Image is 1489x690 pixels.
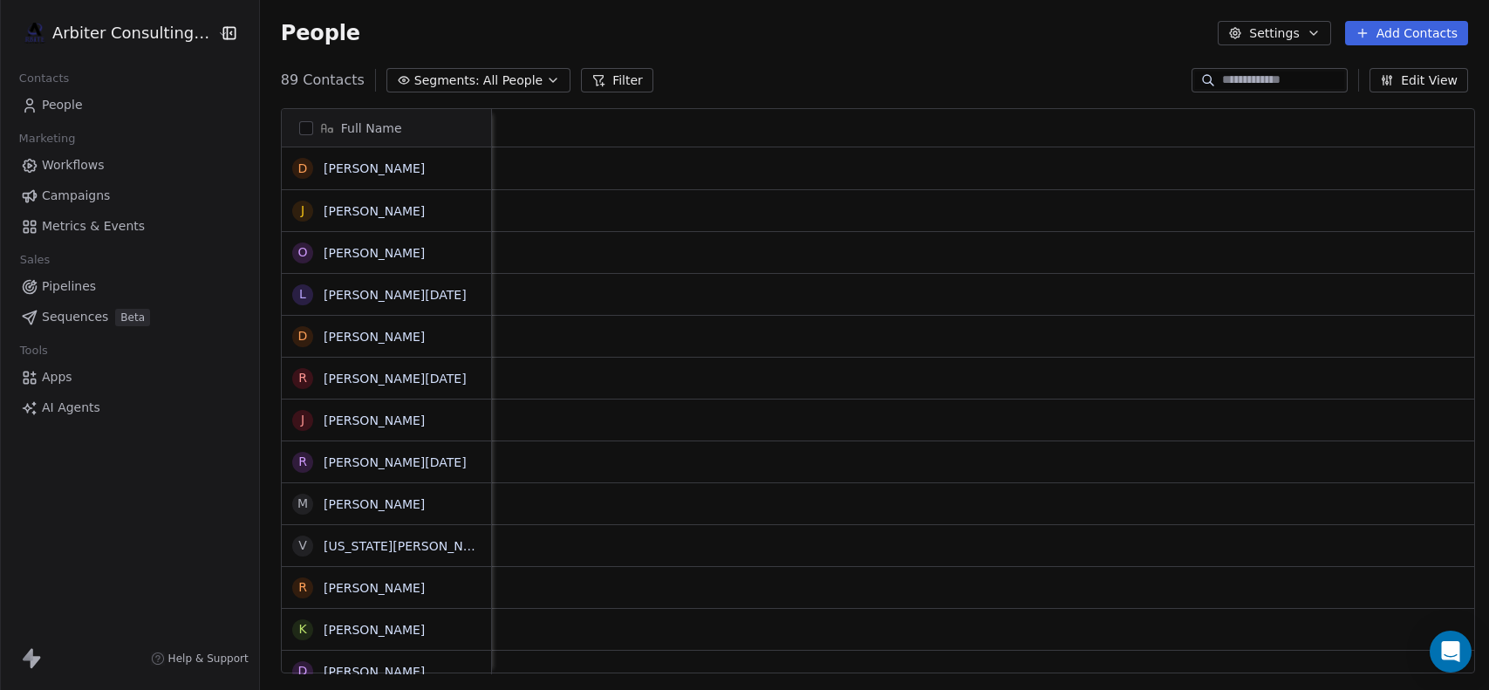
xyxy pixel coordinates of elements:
[298,620,306,639] div: K
[324,246,425,260] a: [PERSON_NAME]
[324,665,425,679] a: [PERSON_NAME]
[301,411,304,429] div: J
[483,72,543,90] span: All People
[42,217,145,236] span: Metrics & Events
[297,327,307,345] div: D
[14,303,245,331] a: SequencesBeta
[324,288,467,302] a: [PERSON_NAME][DATE]
[324,497,425,511] a: [PERSON_NAME]
[14,212,245,241] a: Metrics & Events
[324,161,425,175] a: [PERSON_NAME]
[11,65,77,92] span: Contacts
[14,393,245,422] a: AI Agents
[14,363,245,392] a: Apps
[297,243,307,262] div: O
[324,455,467,469] a: [PERSON_NAME][DATE]
[297,495,308,513] div: M
[301,202,304,220] div: J
[42,368,72,386] span: Apps
[42,187,110,205] span: Campaigns
[1345,21,1468,45] button: Add Contacts
[324,581,425,595] a: [PERSON_NAME]
[11,126,83,152] span: Marketing
[42,308,108,326] span: Sequences
[52,22,213,44] span: Arbiter Consulting Group
[42,277,96,296] span: Pipelines
[324,330,425,344] a: [PERSON_NAME]
[282,109,491,147] div: Full Name
[1430,631,1472,673] div: Open Intercom Messenger
[297,662,307,680] div: D
[12,338,55,364] span: Tools
[115,309,150,326] span: Beta
[1369,68,1468,92] button: Edit View
[581,68,653,92] button: Filter
[298,453,307,471] div: R
[298,369,307,387] div: R
[324,623,425,637] a: [PERSON_NAME]
[42,96,83,114] span: People
[42,156,105,174] span: Workflows
[24,23,45,44] img: Arbiter_Vertical_Logo_Transparent_400dpi_1140x784.png
[12,247,58,273] span: Sales
[1218,21,1330,45] button: Settings
[299,285,306,304] div: L
[298,578,307,597] div: R
[42,399,100,417] span: AI Agents
[168,652,249,666] span: Help & Support
[324,413,425,427] a: [PERSON_NAME]
[151,652,249,666] a: Help & Support
[14,272,245,301] a: Pipelines
[341,120,402,137] span: Full Name
[324,372,467,386] a: [PERSON_NAME][DATE]
[14,91,245,120] a: People
[324,539,495,553] a: [US_STATE][PERSON_NAME]
[414,72,480,90] span: Segments:
[297,160,307,178] div: D
[298,536,307,555] div: V
[21,18,205,48] button: Arbiter Consulting Group
[282,147,492,674] div: grid
[14,181,245,210] a: Campaigns
[14,151,245,180] a: Workflows
[324,204,425,218] a: [PERSON_NAME]
[281,20,360,46] span: People
[281,70,365,91] span: 89 Contacts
